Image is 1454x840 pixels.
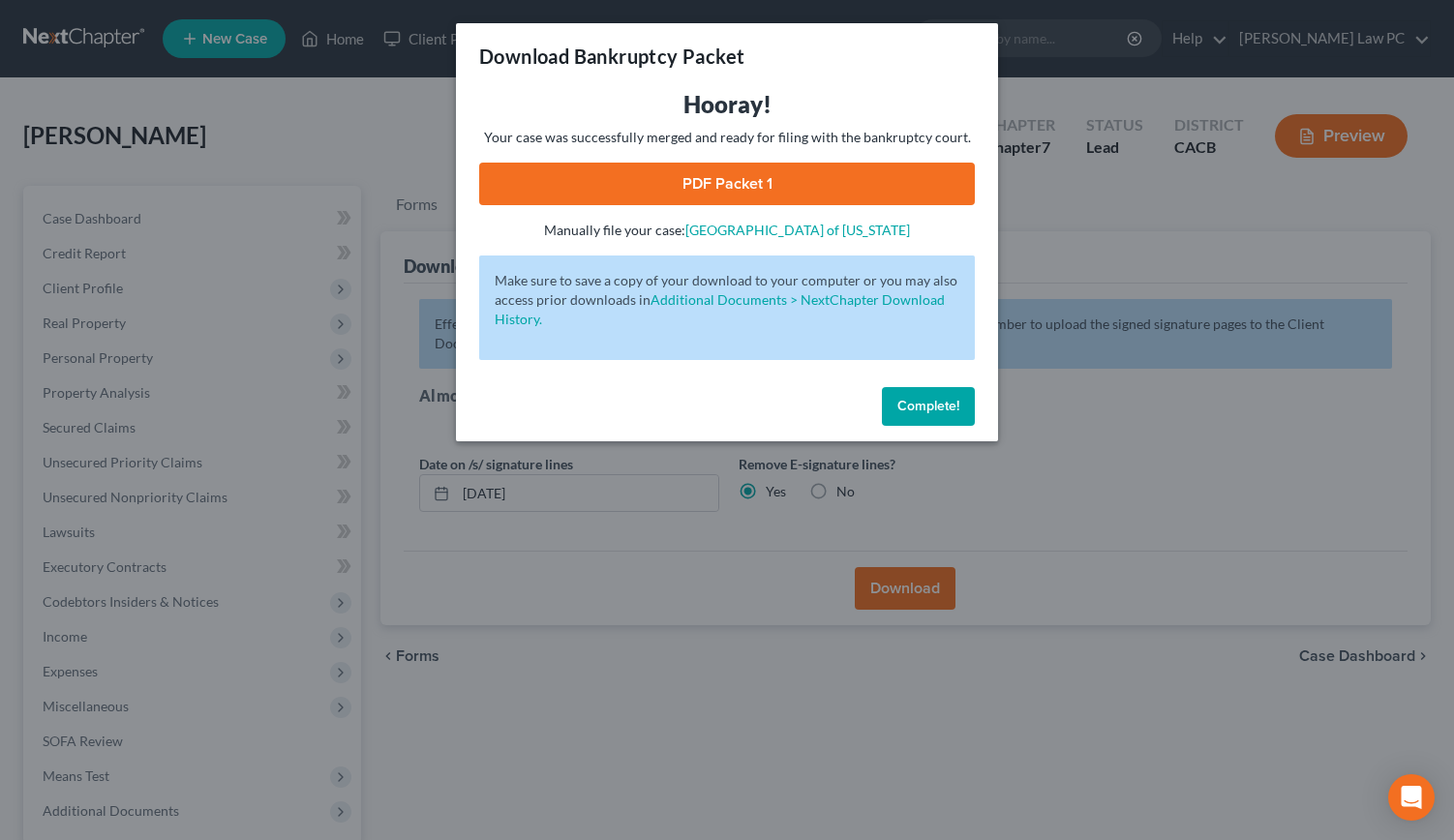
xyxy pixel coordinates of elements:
[479,163,975,205] a: PDF Packet 1
[479,128,975,147] p: Your case was successfully merged and ready for filing with the bankruptcy court.
[1388,774,1435,821] div: Open Intercom Messenger
[897,398,959,414] span: Complete!
[479,43,744,70] h3: Download Bankruptcy Packet
[479,89,975,120] h3: Hooray!
[479,221,975,240] p: Manually file your case:
[495,271,959,329] p: Make sure to save a copy of your download to your computer or you may also access prior downloads in
[685,222,910,238] a: [GEOGRAPHIC_DATA] of [US_STATE]
[495,291,945,327] a: Additional Documents > NextChapter Download History.
[882,387,975,426] button: Complete!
